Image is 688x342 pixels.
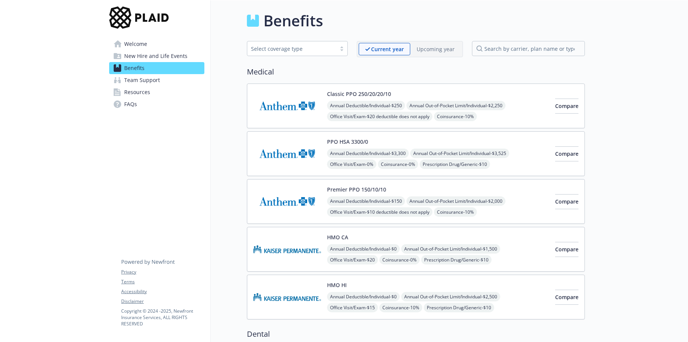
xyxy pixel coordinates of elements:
[555,246,578,253] span: Compare
[327,90,391,98] button: Classic PPO 250/20/20/10
[124,86,150,98] span: Resources
[379,303,422,312] span: Coinsurance - 10%
[555,102,578,109] span: Compare
[109,38,204,50] a: Welcome
[124,62,145,74] span: Benefits
[124,50,187,62] span: New Hire and Life Events
[401,292,500,301] span: Annual Out-of-Pocket Limit/Individual - $2,500
[327,255,378,264] span: Office Visit/Exam - $20
[109,74,204,86] a: Team Support
[420,160,490,169] span: Prescription Drug/Generic - $10
[121,298,204,305] a: Disclaimer
[555,146,578,161] button: Compare
[327,207,432,217] span: Office Visit/Exam - $10 deductible does not apply
[379,255,420,264] span: Coinsurance - 0%
[327,160,376,169] span: Office Visit/Exam - 0%
[434,112,477,121] span: Coinsurance - 10%
[124,38,147,50] span: Welcome
[327,138,368,146] button: PPO HSA 3300/0
[109,86,204,98] a: Resources
[121,308,204,327] p: Copyright © 2024 - 2025 , Newfront Insurance Services, ALL RIGHTS RESERVED
[327,303,378,312] span: Office Visit/Exam - $15
[121,288,204,295] a: Accessibility
[121,269,204,275] a: Privacy
[251,45,332,53] div: Select coverage type
[263,9,323,32] h1: Benefits
[109,50,204,62] a: New Hire and Life Events
[555,290,578,305] button: Compare
[410,149,509,158] span: Annual Out-of-Pocket Limit/Individual - $3,525
[253,281,321,313] img: Kaiser Permanente of Hawaii carrier logo
[327,149,409,158] span: Annual Deductible/Individual - $3,300
[327,281,347,289] button: HMO HI
[253,90,321,122] img: Anthem Blue Cross carrier logo
[327,233,348,241] button: HMO CA
[555,242,578,257] button: Compare
[401,244,500,254] span: Annual Out-of-Pocket Limit/Individual - $1,500
[555,198,578,205] span: Compare
[253,138,321,170] img: Anthem Blue Cross carrier logo
[555,150,578,157] span: Compare
[421,255,492,264] span: Prescription Drug/Generic - $10
[327,185,386,193] button: Premier PPO 150/10/10
[327,292,400,301] span: Annual Deductible/Individual - $0
[327,244,400,254] span: Annual Deductible/Individual - $0
[417,45,455,53] p: Upcoming year
[109,98,204,110] a: FAQs
[472,41,585,56] input: search by carrier, plan name or type
[253,233,321,265] img: Kaiser Permanente Insurance Company carrier logo
[327,196,405,206] span: Annual Deductible/Individual - $150
[406,196,505,206] span: Annual Out-of-Pocket Limit/Individual - $2,000
[124,98,137,110] span: FAQs
[247,66,585,78] h2: Medical
[247,328,585,340] h2: Dental
[124,74,160,86] span: Team Support
[109,62,204,74] a: Benefits
[327,112,432,121] span: Office Visit/Exam - $20 deductible does not apply
[253,185,321,217] img: Anthem Blue Cross carrier logo
[555,99,578,114] button: Compare
[555,293,578,301] span: Compare
[371,45,404,53] p: Current year
[406,101,505,110] span: Annual Out-of-Pocket Limit/Individual - $2,250
[121,278,204,285] a: Terms
[424,303,494,312] span: Prescription Drug/Generic - $10
[555,194,578,209] button: Compare
[434,207,477,217] span: Coinsurance - 10%
[327,101,405,110] span: Annual Deductible/Individual - $250
[378,160,418,169] span: Coinsurance - 0%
